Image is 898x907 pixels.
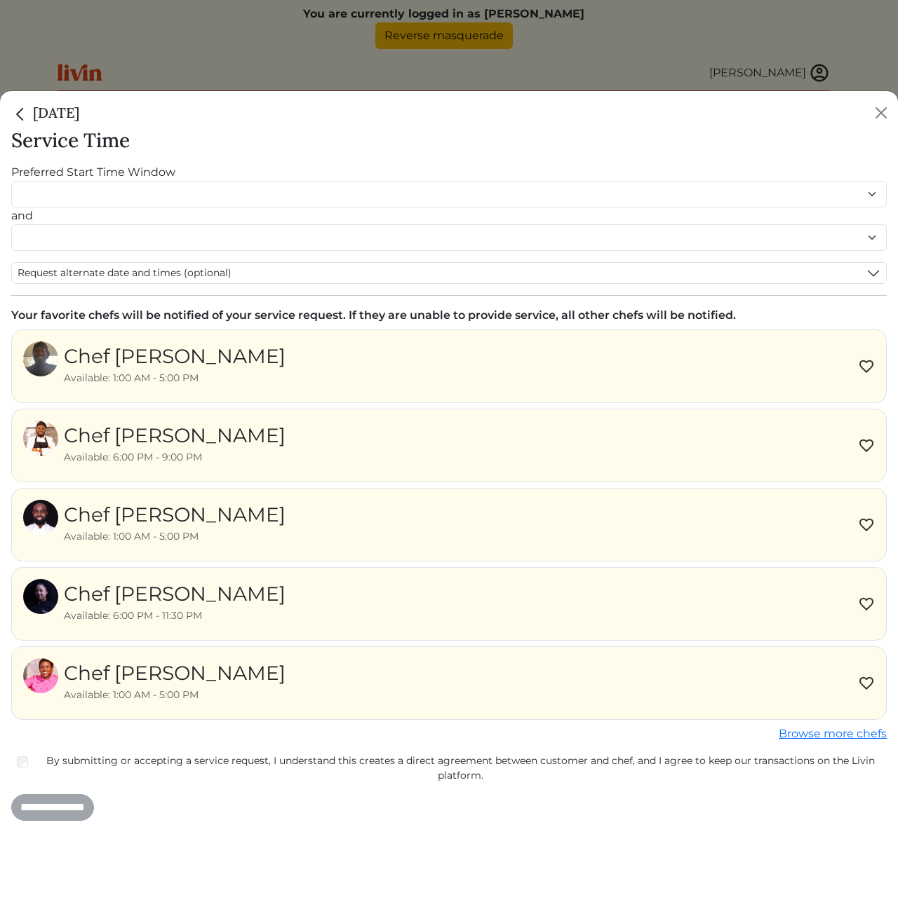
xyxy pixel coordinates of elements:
button: Request alternate date and times (optional) [12,263,886,283]
div: Chef [PERSON_NAME] [64,658,286,688]
div: Available: 1:00 AM - 5:00 PM [64,529,286,544]
a: Browse more chefs [779,727,887,740]
button: Close [870,102,892,124]
img: Favorite chef [858,675,875,692]
div: Chef [PERSON_NAME] [64,341,286,371]
img: d73979d52868eec338d2643783c55cdd [23,421,58,456]
img: Favorite chef [858,437,875,454]
div: Available: 1:00 AM - 5:00 PM [64,688,286,702]
img: Favorite chef [858,358,875,375]
div: Your favorite chefs will be notified of your service request. If they are unable to provide servi... [11,307,887,324]
div: Chef [PERSON_NAME] [64,500,286,529]
img: Favorite chef [858,517,875,533]
div: Chef [PERSON_NAME] [64,579,286,608]
div: Available: 6:00 PM - 9:00 PM [64,450,286,465]
a: Close [11,104,33,121]
label: By submitting or accepting a service request, I understand this creates a direct agreement betwee... [34,753,887,783]
div: Chef [PERSON_NAME] [64,421,286,450]
h5: [DATE] [11,102,79,123]
div: Available: 6:00 PM - 11:30 PM [64,608,286,623]
img: f6bb5be39ed402533e34a306d6873928 [23,658,58,693]
img: back_caret-0738dc900bf9763b5e5a40894073b948e17d9601fd527fca9689b06ce300169f.svg [11,105,29,123]
div: Available: 1:00 AM - 5:00 PM [64,371,286,386]
img: 018b84b9adb537edcd895a2ee6c4914a [23,341,58,376]
a: Chef [PERSON_NAME] Available: 1:00 AM - 5:00 PM [23,500,286,550]
a: Chef [PERSON_NAME] Available: 1:00 AM - 5:00 PM [23,658,286,708]
img: 42b0d1561b06ffb400acf19ef6784f8a [23,500,58,535]
a: Chef [PERSON_NAME] Available: 6:00 PM - 9:00 PM [23,421,286,470]
label: and [11,207,33,224]
span: Request alternate date and times (optional) [18,266,232,280]
h3: Service Time [11,129,887,153]
img: Favorite chef [858,596,875,613]
a: Chef [PERSON_NAME] Available: 1:00 AM - 5:00 PM [23,341,286,391]
img: 46d6f6bd20d609c1dcd3e4b821a891e8 [23,579,58,614]
a: Chef [PERSON_NAME] Available: 6:00 PM - 11:30 PM [23,579,286,629]
label: Preferred Start Time Window [11,164,175,181]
